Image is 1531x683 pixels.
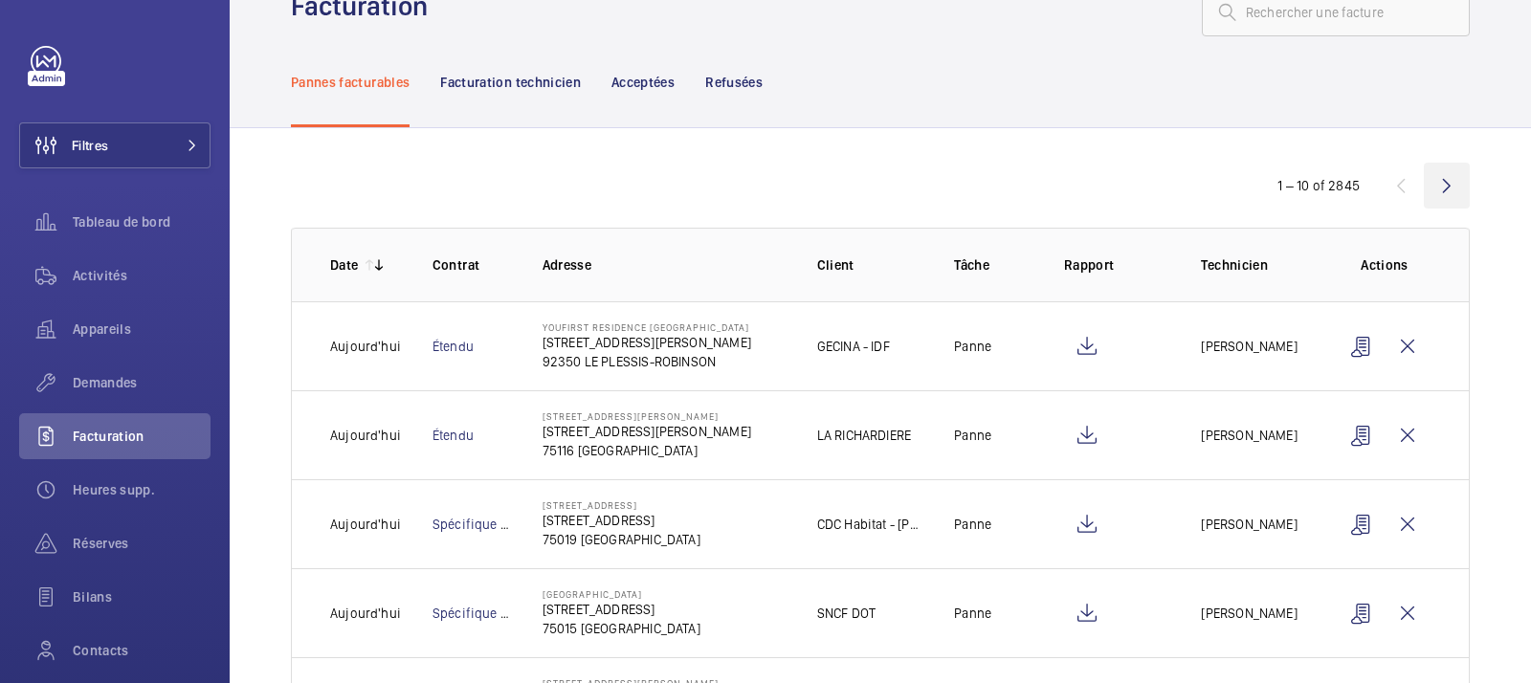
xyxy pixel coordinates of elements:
[543,410,751,422] p: [STREET_ADDRESS][PERSON_NAME]
[1201,604,1297,623] p: [PERSON_NAME]
[433,339,474,354] a: Étendu
[954,604,991,623] p: Panne
[543,255,787,275] p: Adresse
[1201,255,1308,275] p: Technicien
[817,604,876,623] p: SNCF DOT
[19,122,211,168] button: Filtres
[1277,176,1360,195] div: 1 – 10 of 2845
[817,255,924,275] p: Client
[543,321,751,333] p: YouFirst Residence [GEOGRAPHIC_DATA]
[543,441,751,460] p: 75116 [GEOGRAPHIC_DATA]
[73,587,211,606] span: Bilans
[954,426,991,445] p: Panne
[291,73,410,92] p: Pannes facturables
[330,426,401,445] p: Aujourd'hui
[954,255,1033,275] p: Tâche
[433,606,533,621] a: Spécifique client
[954,515,991,534] p: Panne
[1064,255,1171,275] p: Rapport
[440,73,581,92] p: Facturation technicien
[543,511,700,530] p: [STREET_ADDRESS]
[73,319,211,339] span: Appareils
[543,333,751,352] p: [STREET_ADDRESS][PERSON_NAME]
[73,212,211,231] span: Tableau de bord
[817,515,924,534] p: CDC Habitat - [PERSON_NAME]
[817,426,912,445] p: LA RICHARDIERE
[954,337,991,356] p: Panne
[330,515,401,534] p: Aujourd'hui
[330,337,401,356] p: Aujourd'hui
[73,641,211,660] span: Contacts
[433,517,533,532] a: Spécifique client
[330,604,401,623] p: Aujourd'hui
[705,73,763,92] p: Refusées
[1201,337,1297,356] p: [PERSON_NAME]
[73,373,211,392] span: Demandes
[330,255,358,275] p: Date
[543,422,751,441] p: [STREET_ADDRESS][PERSON_NAME]
[817,337,890,356] p: GECINA - IDF
[73,534,211,553] span: Réserves
[73,266,211,285] span: Activités
[543,352,751,371] p: 92350 LE PLESSIS-ROBINSON
[433,255,512,275] p: Contrat
[433,428,474,443] a: Étendu
[1201,515,1297,534] p: [PERSON_NAME]
[73,480,211,499] span: Heures supp.
[543,530,700,549] p: 75019 [GEOGRAPHIC_DATA]
[543,499,700,511] p: [STREET_ADDRESS]
[543,600,700,619] p: [STREET_ADDRESS]
[73,427,211,446] span: Facturation
[1339,255,1431,275] p: Actions
[543,588,700,600] p: [GEOGRAPHIC_DATA]
[1201,426,1297,445] p: [PERSON_NAME]
[543,619,700,638] p: 75015 [GEOGRAPHIC_DATA]
[611,73,675,92] p: Acceptées
[72,136,108,155] span: Filtres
